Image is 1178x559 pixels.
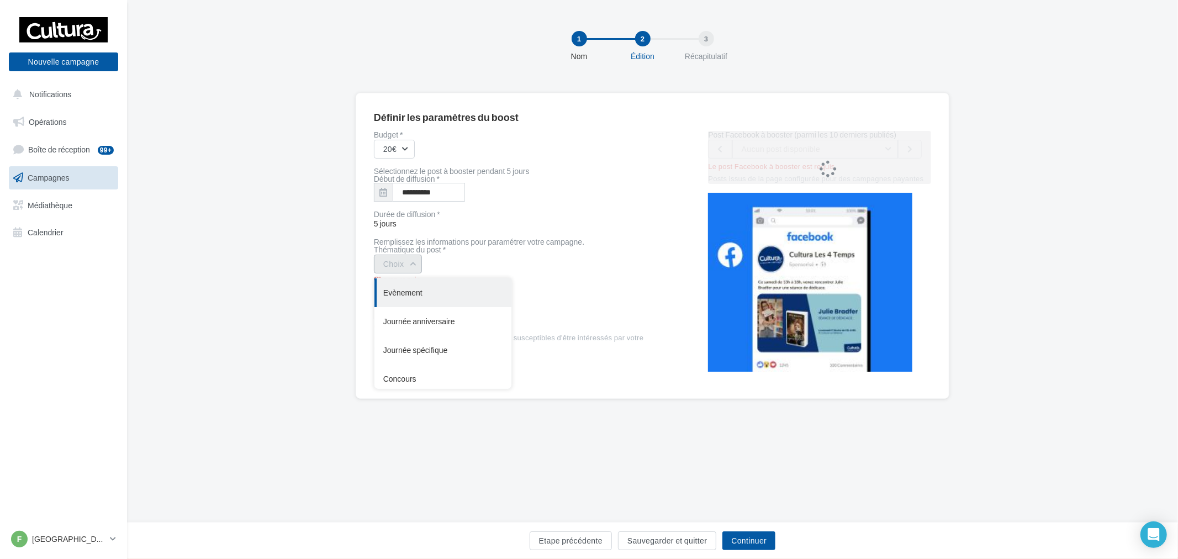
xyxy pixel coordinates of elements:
span: Opérations [29,117,66,126]
button: Sauvegarder et quitter [618,531,716,550]
a: F [GEOGRAPHIC_DATA] [9,529,118,550]
div: Sélectionnez le post à booster pendant 5 jours [374,167,673,175]
span: Calendrier [28,228,64,237]
span: Médiathèque [28,200,72,209]
div: Open Intercom Messenger [1140,521,1167,548]
a: Campagnes [7,166,120,189]
button: 20€ [374,140,415,159]
div: Définir les paramètres du boost [374,112,519,122]
label: Budget * [374,131,673,139]
div: 99+ [98,146,114,155]
span: Boîte de réception [28,145,90,154]
a: Boîte de réception99+ [7,138,120,161]
span: 5 jours [374,210,673,228]
label: Début de diffusion * [374,175,440,183]
div: Édition [608,51,678,62]
div: Cet univers définira le panel d'internautes susceptibles d'être intéressés par votre campagne [374,333,673,353]
button: Nouvelle campagne [9,52,118,71]
div: Thématique du post * [374,246,673,254]
button: Choix [374,255,422,273]
span: Campagnes [28,173,70,182]
button: Notifications [7,83,116,106]
p: [GEOGRAPHIC_DATA] [32,534,105,545]
div: Evènement [374,278,511,307]
div: 1 [572,31,587,46]
div: Nom [544,51,615,62]
div: Durée de diffusion * [374,210,673,218]
div: 2 [635,31,651,46]
a: Calendrier [7,221,120,244]
button: Etape précédente [530,531,612,550]
div: Journée anniversaire [374,307,511,336]
span: F [17,534,22,545]
div: Remplissez les informations pour paramétrer votre campagne. [374,238,673,246]
div: Journée spécifique [374,336,511,365]
button: Continuer [722,531,775,550]
div: Récapitulatif [671,51,742,62]
div: 3 [699,31,714,46]
div: Champ requis [374,275,673,284]
div: Concours [374,365,511,393]
div: Champ requis [374,322,673,332]
a: Opérations [7,110,120,134]
a: Médiathèque [7,194,120,217]
div: Univers produits * [374,293,673,301]
span: Notifications [29,89,71,99]
img: operation-preview [708,193,912,372]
